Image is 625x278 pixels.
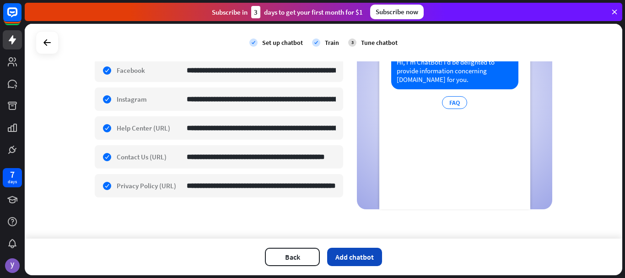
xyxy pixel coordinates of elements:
div: Tune chatbot [361,38,398,47]
div: Hi, I’m ChatBot! I’d be delighted to provide information concerning [DOMAIN_NAME] for you. [391,52,518,89]
a: 7 days [3,168,22,187]
div: Subscribe now [370,5,424,19]
div: days [8,179,17,185]
div: 7 [10,170,15,179]
div: Set up chatbot [262,38,303,47]
button: Back [265,248,320,266]
button: Open LiveChat chat widget [7,4,35,31]
i: check [249,38,258,47]
button: Add chatbot [327,248,382,266]
div: Subscribe in days to get your first month for $1 [212,6,363,18]
div: Train [325,38,339,47]
div: 3 [251,6,260,18]
i: check [312,38,320,47]
div: FAQ [442,96,467,109]
div: 3 [348,38,356,47]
